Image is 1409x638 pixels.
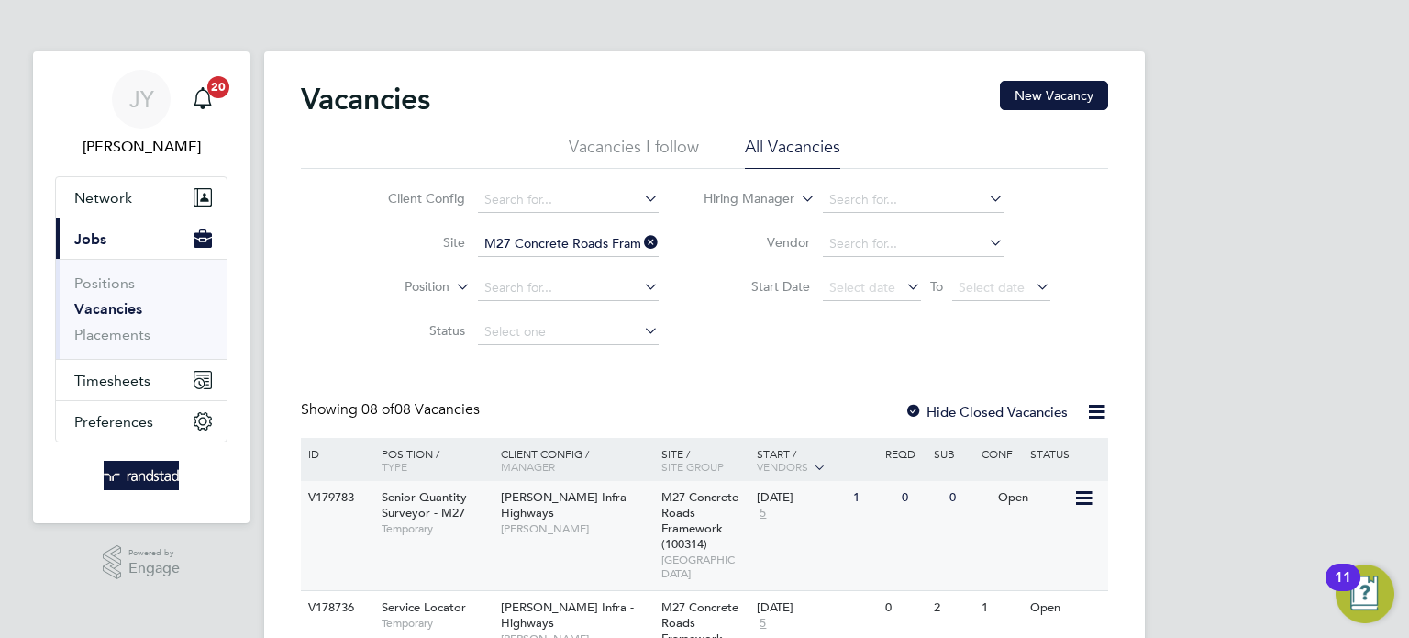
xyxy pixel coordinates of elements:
[881,438,928,469] div: Reqd
[745,136,840,169] li: All Vacancies
[55,136,227,158] span: Jake Yarwood
[382,599,466,615] span: Service Locator
[304,591,368,625] div: V178736
[361,400,394,419] span: 08 of
[55,461,227,490] a: Go to home page
[704,234,810,251] label: Vendor
[74,326,150,343] a: Placements
[74,274,135,292] a: Positions
[977,591,1025,625] div: 1
[945,481,993,515] div: 0
[103,545,181,580] a: Powered byEngage
[757,616,769,632] span: 5
[304,481,368,515] div: V179783
[752,438,881,484] div: Start /
[1026,591,1105,625] div: Open
[929,438,977,469] div: Sub
[74,189,132,207] span: Network
[74,413,153,431] span: Preferences
[993,481,1073,515] div: Open
[56,218,227,259] button: Jobs
[757,600,876,616] div: [DATE]
[1000,81,1108,110] button: New Vacancy
[757,459,808,474] span: Vendors
[56,259,227,359] div: Jobs
[368,438,496,482] div: Position /
[56,177,227,218] button: Network
[496,438,657,482] div: Client Config /
[849,481,896,515] div: 1
[757,506,769,521] span: 5
[757,490,844,506] div: [DATE]
[925,274,949,298] span: To
[657,438,753,482] div: Site /
[478,231,659,257] input: Search for...
[823,187,1004,213] input: Search for...
[829,279,895,296] span: Select date
[360,190,465,207] label: Client Config
[569,136,699,169] li: Vacancies I follow
[55,70,227,158] a: JY[PERSON_NAME]
[689,190,794,208] label: Hiring Manager
[360,322,465,339] label: Status
[1026,438,1105,469] div: Status
[929,591,977,625] div: 2
[56,360,227,400] button: Timesheets
[1336,565,1394,623] button: Open Resource Center, 11 new notifications
[33,51,250,523] nav: Main navigation
[501,521,652,536] span: [PERSON_NAME]
[207,76,229,98] span: 20
[128,561,180,576] span: Engage
[304,438,368,469] div: ID
[661,489,738,552] span: M27 Concrete Roads Framework (100314)
[1335,577,1351,601] div: 11
[301,81,430,118] h2: Vacancies
[478,187,659,213] input: Search for...
[478,275,659,301] input: Search for...
[74,230,106,248] span: Jobs
[661,553,749,581] span: [GEOGRAPHIC_DATA]
[897,481,945,515] div: 0
[301,400,483,420] div: Showing
[501,599,634,631] span: [PERSON_NAME] Infra - Highways
[360,234,465,251] label: Site
[959,279,1025,296] span: Select date
[881,591,928,625] div: 0
[128,545,180,561] span: Powered by
[382,521,492,536] span: Temporary
[977,438,1025,469] div: Conf
[661,459,724,474] span: Site Group
[74,372,150,389] span: Timesheets
[129,87,154,111] span: JY
[382,489,467,520] span: Senior Quantity Surveyor - M27
[344,278,449,297] label: Position
[501,489,634,520] span: [PERSON_NAME] Infra - Highways
[74,300,142,318] a: Vacancies
[904,403,1068,420] label: Hide Closed Vacancies
[382,616,492,631] span: Temporary
[361,400,480,419] span: 08 Vacancies
[56,401,227,442] button: Preferences
[478,319,659,345] input: Select one
[704,278,810,295] label: Start Date
[823,231,1004,257] input: Search for...
[104,461,180,490] img: randstad-logo-retina.png
[184,70,221,129] a: 20
[501,459,555,474] span: Manager
[382,459,407,474] span: Type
